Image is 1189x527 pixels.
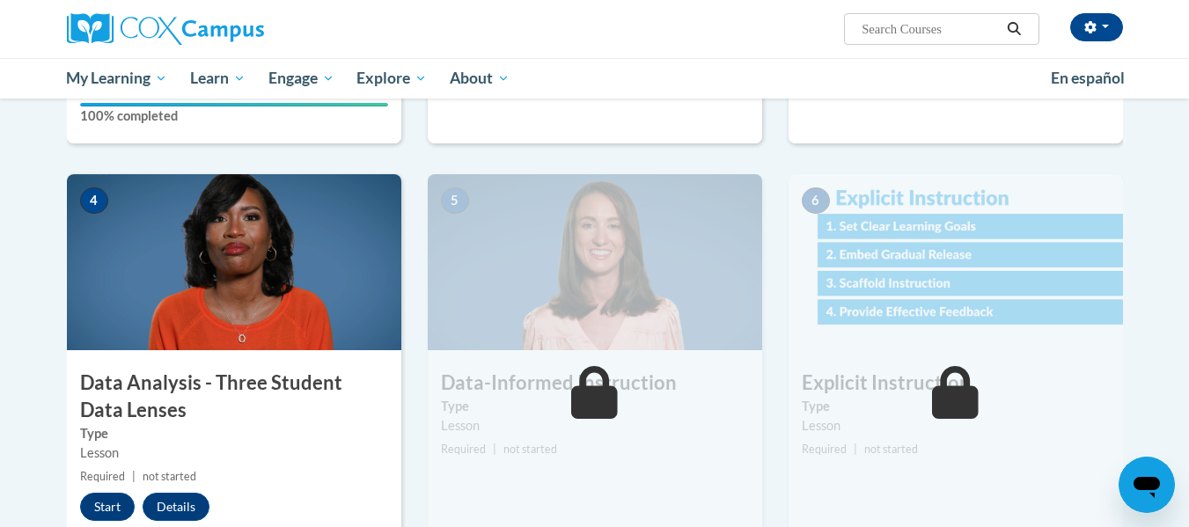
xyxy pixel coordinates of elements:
button: Details [143,493,209,521]
h3: Explicit Instruction [789,370,1123,397]
a: Engage [257,58,346,99]
span: My Learning [66,68,167,89]
div: Lesson [441,416,749,436]
label: 100% completed [80,106,388,126]
button: Search [1001,18,1027,40]
img: Course Image [67,174,401,350]
span: 6 [802,187,830,214]
a: About [438,58,521,99]
div: Lesson [80,443,388,463]
span: 5 [441,187,469,214]
span: En español [1051,69,1125,87]
div: Lesson [802,416,1110,436]
span: not started [503,443,557,456]
span: Required [802,443,847,456]
h3: Data Analysis - Three Student Data Lenses [67,370,401,424]
button: Start [80,493,135,521]
label: Type [441,397,749,416]
h3: Data-Informed Instruction [428,370,762,397]
img: Course Image [789,174,1123,350]
span: not started [864,443,918,456]
a: Learn [179,58,257,99]
a: Explore [345,58,438,99]
img: Course Image [428,174,762,350]
div: Your progress [80,103,388,106]
div: Main menu [40,58,1149,99]
a: En español [1039,60,1136,97]
a: Cox Campus [67,13,401,45]
input: Search Courses [860,18,1001,40]
span: not started [143,470,196,483]
span: Learn [190,68,246,89]
span: Engage [268,68,334,89]
span: | [132,470,136,483]
img: Cox Campus [67,13,264,45]
span: 4 [80,187,108,214]
span: Required [441,443,486,456]
button: Account Settings [1070,13,1123,41]
span: About [450,68,510,89]
label: Type [80,424,388,443]
span: Explore [356,68,427,89]
iframe: Button to launch messaging window [1119,457,1175,513]
a: My Learning [55,58,180,99]
span: Required [80,470,125,483]
span: | [854,443,857,456]
label: Type [802,397,1110,416]
span: | [493,443,496,456]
